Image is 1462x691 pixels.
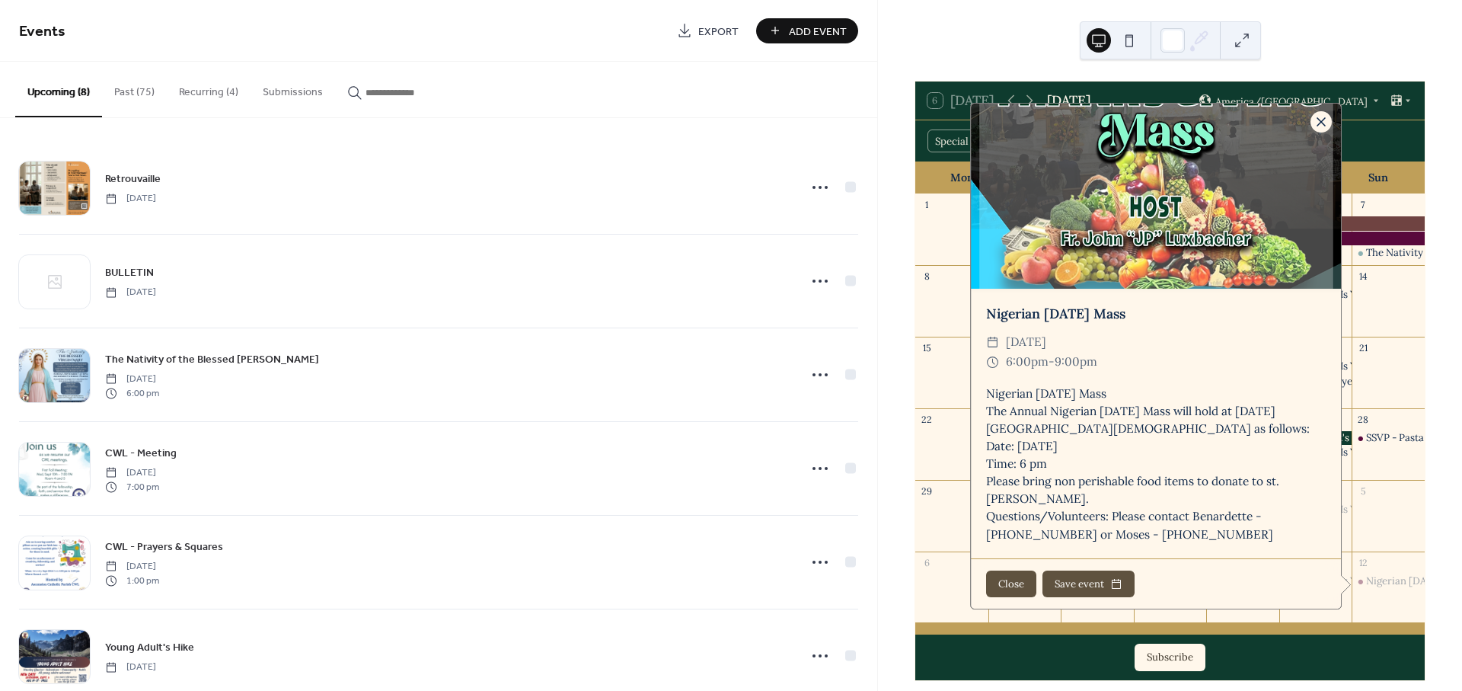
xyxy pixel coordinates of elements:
div: SSVP - Pasta Dinner [1352,431,1425,445]
span: CWL - Meeting [105,446,177,462]
div: CWL - Prayers & Squares [1294,375,1410,389]
div: 21 [1357,341,1370,354]
div: 28 [1357,413,1370,426]
div: Mon [927,162,997,194]
span: Events [19,17,65,46]
span: [DATE] [105,373,159,386]
div: ​ [986,332,1000,352]
div: 7 [1357,199,1370,212]
div: 29 [921,485,934,497]
button: Upcoming (8) [15,62,102,117]
span: BULLETIN [105,265,154,281]
button: Add Event [756,18,858,43]
div: 8 [921,270,934,283]
span: Retrouvaille [105,171,161,187]
button: Past (75) [102,62,167,116]
span: 7:00 pm [105,480,159,494]
span: CWL - Prayers & Squares [105,539,223,555]
span: [DATE] [105,661,156,674]
a: Retrouvaille [105,170,161,187]
button: Save event [1042,571,1135,598]
div: BULLETIN [1279,232,1425,245]
span: 9:00pm [1055,352,1097,372]
div: The Nativity of the Blessed Virgin Mary [1352,246,1425,260]
div: 14 [1357,270,1370,283]
div: 12 [1357,556,1370,569]
span: 6:00 pm [105,386,159,400]
span: 6:00pm [1006,352,1049,372]
span: [DATE] [105,560,159,574]
div: Nigerian [DATE] Mass [971,304,1341,324]
span: America/[GEOGRAPHIC_DATA] [1215,96,1368,106]
span: Young Adult's Hike [105,640,194,656]
div: 6 [921,556,934,569]
button: Close [986,571,1036,598]
div: 1 [921,199,934,212]
a: Young Adult's Hike [105,638,194,656]
div: Nigerian [DATE] Mass The Annual Nigerian [DATE] Mass will hold at [DATE][GEOGRAPHIC_DATA][DEMOGRA... [971,385,1341,543]
div: Nigerian Thanksgiving Mass [1352,574,1425,588]
span: [DATE] [105,192,156,206]
div: Sun [1343,162,1413,194]
button: Recurring (4) [167,62,251,116]
button: Submissions [251,62,335,116]
span: [DATE] [105,466,159,480]
div: 5 [1357,485,1370,497]
div: 15 [921,341,934,354]
a: CWL - Prayers & Squares [105,538,223,555]
a: The Nativity of the Blessed [PERSON_NAME] [105,350,319,368]
a: CWL - Meeting [105,444,177,462]
span: The Nativity of the Blessed [PERSON_NAME] [105,352,319,368]
div: 22 [921,413,934,426]
div: ​ [986,352,1000,372]
span: [DATE] [1006,332,1046,352]
span: 1:00 pm [105,574,159,587]
a: Export [666,18,750,43]
button: Subscribe [1135,644,1205,671]
span: Export [698,24,739,40]
a: BULLETIN [105,264,154,281]
span: - [1049,352,1055,372]
div: [DATE] [1047,91,1090,110]
span: [DATE] [105,286,156,299]
span: Add Event [789,24,847,40]
div: SSVP - Pasta Dinner [1366,431,1459,445]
